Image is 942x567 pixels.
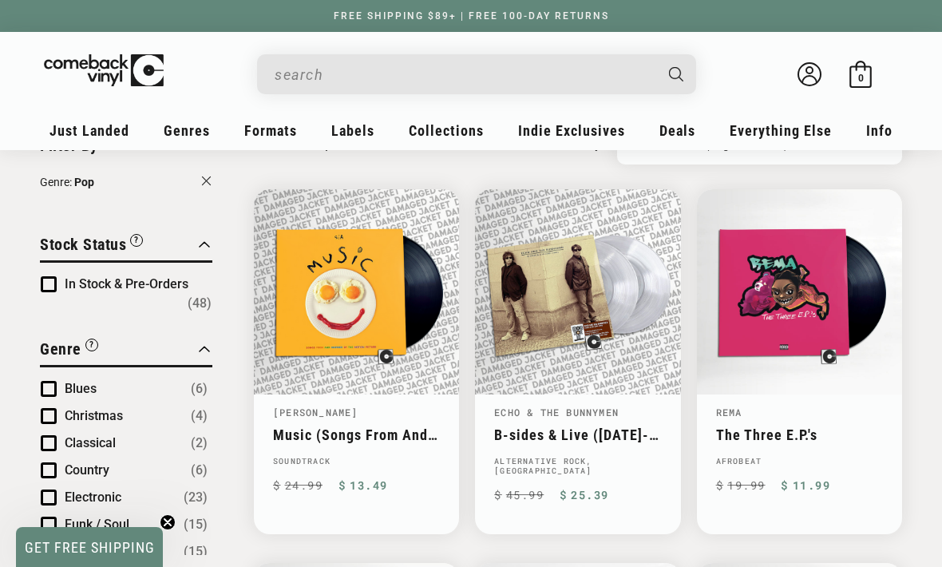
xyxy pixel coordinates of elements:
[65,435,116,450] span: Classical
[191,379,208,398] span: Number of products: (6)
[273,426,440,443] a: Music (Songs From And Inspired By The Motion Picture)
[716,406,742,418] a: Rema
[191,461,208,480] span: Number of products: (6)
[184,488,208,507] span: Number of products: (23)
[730,122,832,139] span: Everything Else
[184,542,208,561] span: Number of products: (15)
[16,527,163,567] div: GET FREE SHIPPINGClose teaser
[655,54,699,94] button: Search
[40,232,143,260] button: Filter by Stock Status
[40,176,72,188] span: Genre:
[65,462,109,478] span: Country
[188,294,212,313] span: Number of products: (48)
[184,515,208,534] span: Number of products: (15)
[65,381,97,396] span: Blues
[40,235,126,254] span: Stock Status
[40,136,98,155] span: Filter By
[40,337,98,365] button: Filter by Genre
[191,406,208,426] span: Number of products: (4)
[191,434,208,453] span: Number of products: (2)
[494,406,619,418] a: Echo & The Bunnymen
[659,122,695,139] span: Deals
[275,58,653,91] input: When autocomplete results are available use up and down arrows to review and enter to select
[409,122,484,139] span: Collections
[716,426,883,443] a: The Three E.P.'s
[494,426,661,443] a: B-sides & Live ([DATE]-[DATE])
[65,408,123,423] span: Christmas
[318,10,625,22] a: FREE SHIPPING $89+ | FREE 100-DAY RETURNS
[65,517,129,532] span: Funk / Soul
[25,539,155,556] span: GET FREE SHIPPING
[40,173,212,194] button: Clear filter by Genre Pop
[49,122,129,139] span: Just Landed
[866,122,893,139] span: Info
[40,339,81,359] span: Genre
[65,490,121,505] span: Electronic
[164,122,210,139] span: Genres
[160,514,176,530] button: Close teaser
[65,276,188,291] span: In Stock & Pre-Orders
[244,122,297,139] span: Formats
[74,176,94,188] span: Pop
[273,406,358,418] a: [PERSON_NAME]
[858,72,864,84] span: 0
[331,122,374,139] span: Labels
[518,122,625,139] span: Indie Exclusives
[257,54,696,94] div: Search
